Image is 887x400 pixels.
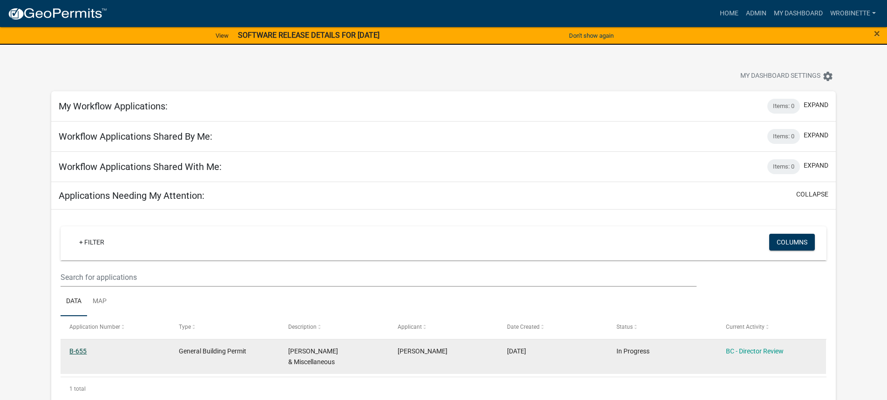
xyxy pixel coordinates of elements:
a: Map [87,287,112,317]
datatable-header-cell: Type [170,316,279,339]
span: Current Activity [726,324,765,330]
button: expand [804,161,828,170]
div: Items: 0 [767,159,800,174]
h5: Workflow Applications Shared By Me: [59,131,212,142]
span: Date Created [507,324,540,330]
a: View [212,28,232,43]
span: × [874,27,880,40]
button: Don't show again [565,28,617,43]
button: expand [804,130,828,140]
input: Search for applications [61,268,696,287]
div: Items: 0 [767,129,800,144]
a: Data [61,287,87,317]
a: B-655 [69,347,87,355]
button: Close [874,28,880,39]
a: + Filter [72,234,112,251]
span: My Dashboard Settings [740,71,820,82]
a: Home [716,5,742,22]
a: BC - Director Review [726,347,784,355]
i: settings [822,71,833,82]
div: Items: 0 [767,99,800,114]
h5: Workflow Applications Shared With Me: [59,161,222,172]
datatable-header-cell: Application Number [61,316,170,339]
button: Columns [769,234,815,251]
span: General Building Permit [179,347,246,355]
datatable-header-cell: Applicant [389,316,498,339]
span: Applicant [398,324,422,330]
a: Admin [742,5,770,22]
h5: My Workflow Applications: [59,101,168,112]
span: Description [288,324,317,330]
datatable-header-cell: Date Created [498,316,608,339]
span: Status [616,324,633,330]
span: Wayne & Miscellaneous [288,347,338,366]
span: Application Number [69,324,120,330]
span: In Progress [616,347,650,355]
datatable-header-cell: Description [279,316,389,339]
datatable-header-cell: Status [607,316,717,339]
a: wrobinette [826,5,880,22]
span: Kali [398,347,447,355]
datatable-header-cell: Current Activity [717,316,826,339]
button: expand [804,100,828,110]
a: My Dashboard [770,5,826,22]
h5: Applications Needing My Attention: [59,190,204,201]
button: collapse [796,190,828,199]
strong: SOFTWARE RELEASE DETAILS FOR [DATE] [238,31,379,40]
button: My Dashboard Settingssettings [733,67,841,85]
span: 08/27/2025 [507,347,526,355]
span: Type [179,324,191,330]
